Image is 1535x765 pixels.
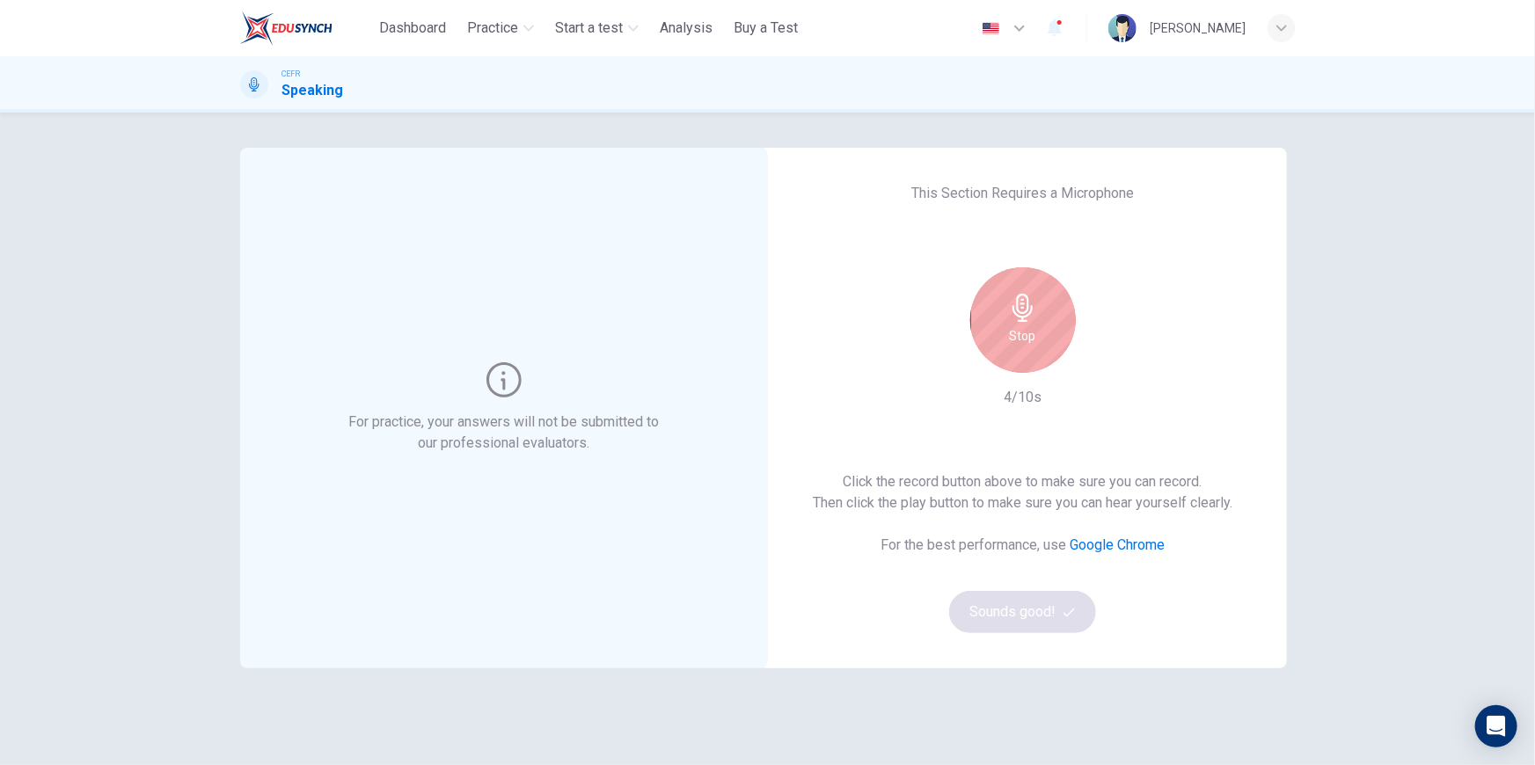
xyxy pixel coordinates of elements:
[548,12,646,44] button: Start a test
[1108,14,1137,42] img: Profile picture
[911,183,1134,204] h6: This Section Requires a Microphone
[980,22,1002,35] img: en
[372,12,453,44] button: Dashboard
[1004,387,1042,408] h6: 4/10s
[881,535,1165,556] h6: For the best performance, use
[1151,18,1246,39] div: [PERSON_NAME]
[460,12,541,44] button: Practice
[345,412,662,454] h6: For practice, your answers will not be submitted to our professional evaluators.
[1475,705,1517,747] div: Open Intercom Messenger
[379,18,446,39] span: Dashboard
[970,267,1076,373] button: Stop
[1070,536,1165,553] a: Google Chrome
[240,11,373,46] a: ELTC logo
[467,18,518,39] span: Practice
[282,68,301,80] span: CEFR
[734,18,798,39] span: Buy a Test
[660,18,713,39] span: Analysis
[727,12,805,44] button: Buy a Test
[282,80,344,101] h1: Speaking
[240,11,333,46] img: ELTC logo
[653,12,720,44] button: Analysis
[555,18,623,39] span: Start a test
[813,471,1232,514] h6: Click the record button above to make sure you can record. Then click the play button to make sur...
[1010,325,1036,346] h6: Stop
